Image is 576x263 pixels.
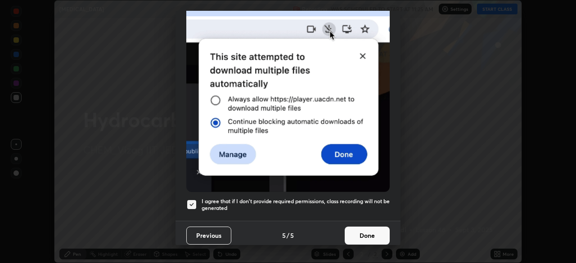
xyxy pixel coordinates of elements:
button: Previous [186,227,231,245]
h4: / [287,231,289,240]
h5: I agree that if I don't provide required permissions, class recording will not be generated [202,198,390,212]
h4: 5 [290,231,294,240]
h4: 5 [282,231,286,240]
button: Done [345,227,390,245]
